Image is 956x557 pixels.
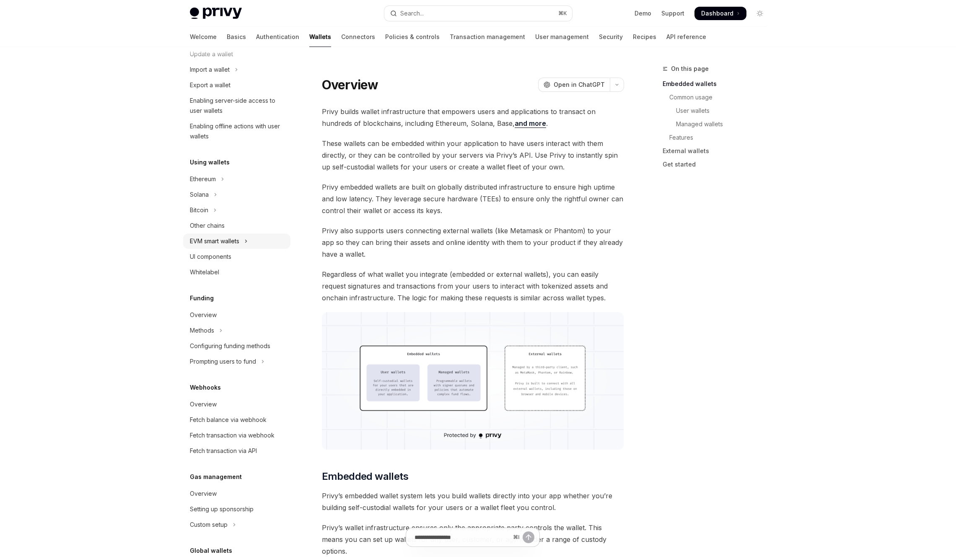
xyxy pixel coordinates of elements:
[322,138,624,173] span: These wallets can be embedded within your application to have users interact with them directly, ...
[694,7,746,20] a: Dashboard
[190,293,214,303] h5: Funding
[322,312,624,450] img: images/walletoverview.png
[183,187,290,202] button: Toggle Solana section
[183,265,290,280] a: Whitelabel
[450,27,525,47] a: Transaction management
[183,218,290,233] a: Other chains
[663,77,773,91] a: Embedded wallets
[183,172,290,187] button: Toggle Ethereum section
[190,310,217,320] div: Overview
[183,119,290,144] a: Enabling offline actions with user wallets
[190,174,216,184] div: Ethereum
[256,27,299,47] a: Authentication
[190,325,214,336] div: Methods
[322,268,624,304] span: Regardless of what wallet you integrate (embedded or external wallets), you can easily request si...
[190,121,285,141] div: Enabling offline actions with user wallets
[183,93,290,118] a: Enabling server-side access to user wallets
[183,517,290,532] button: Toggle Custom setup section
[190,430,275,440] div: Fetch transaction via webhook
[666,27,706,47] a: API reference
[183,428,290,443] a: Fetch transaction via webhook
[190,96,285,116] div: Enabling server-side access to user wallets
[309,27,331,47] a: Wallets
[190,80,231,90] div: Export a wallet
[663,131,773,144] a: Features
[190,472,242,482] h5: Gas management
[190,341,270,351] div: Configuring funding methods
[633,27,656,47] a: Recipes
[190,190,209,200] div: Solana
[635,9,651,18] a: Demo
[190,157,230,167] h5: Using wallets
[190,415,267,425] div: Fetch balance via webhook
[190,236,239,246] div: EVM smart wallets
[753,7,767,20] button: Toggle dark mode
[190,446,257,456] div: Fetch transaction via API
[322,522,624,557] span: Privy’s wallet infrastructure ensures only the appropriate party controls the wallet. This means ...
[663,104,773,117] a: User wallets
[554,81,605,89] span: Open in ChatGPT
[322,490,624,513] span: Privy’s embedded wallet system lets you build wallets directly into your app whether you’re build...
[322,106,624,129] span: Privy builds wallet infrastructure that empowers users and applications to transact on hundreds o...
[183,234,290,249] button: Toggle EVM smart wallets section
[663,158,773,171] a: Get started
[538,78,610,92] button: Open in ChatGPT
[385,27,440,47] a: Policies & controls
[515,119,546,128] a: and more
[535,27,589,47] a: User management
[183,203,290,218] button: Toggle Bitcoin section
[671,64,709,74] span: On this page
[183,397,290,412] a: Overview
[190,399,217,409] div: Overview
[190,27,217,47] a: Welcome
[599,27,623,47] a: Security
[190,357,256,367] div: Prompting users to fund
[322,470,408,483] span: Embedded wallets
[663,117,773,131] a: Managed wallets
[183,249,290,264] a: UI components
[190,221,225,231] div: Other chains
[183,502,290,517] a: Setting up sponsorship
[701,9,733,18] span: Dashboard
[190,520,228,530] div: Custom setup
[663,91,773,104] a: Common usage
[183,78,290,93] a: Export a wallet
[190,546,232,556] h5: Global wallets
[415,528,510,547] input: Ask a question...
[190,252,231,262] div: UI components
[183,443,290,458] a: Fetch transaction via API
[227,27,246,47] a: Basics
[558,10,567,17] span: ⌘ K
[341,27,375,47] a: Connectors
[183,354,290,369] button: Toggle Prompting users to fund section
[183,307,290,323] a: Overview
[190,8,242,19] img: light logo
[661,9,684,18] a: Support
[190,504,254,514] div: Setting up sponsorship
[523,531,534,543] button: Send message
[384,6,572,21] button: Open search
[322,225,624,260] span: Privy also supports users connecting external wallets (like Metamask or Phantom) to your app so t...
[183,412,290,427] a: Fetch balance via webhook
[190,267,219,277] div: Whitelabel
[190,489,217,499] div: Overview
[183,62,290,77] button: Toggle Import a wallet section
[183,323,290,338] button: Toggle Methods section
[190,65,230,75] div: Import a wallet
[400,8,424,18] div: Search...
[183,486,290,501] a: Overview
[190,383,221,393] h5: Webhooks
[183,338,290,354] a: Configuring funding methods
[663,144,773,158] a: External wallets
[190,205,208,215] div: Bitcoin
[322,181,624,216] span: Privy embedded wallets are built on globally distributed infrastructure to ensure high uptime and...
[322,77,378,92] h1: Overview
